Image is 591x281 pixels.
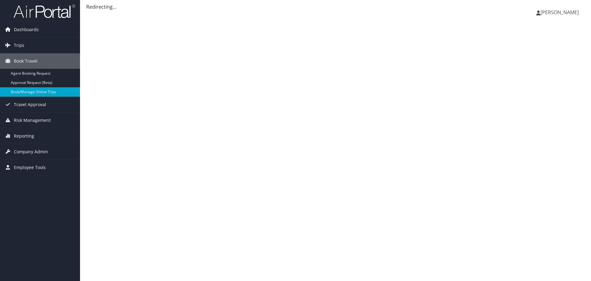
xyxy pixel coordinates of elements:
[14,113,51,128] span: Risk Management
[14,38,24,53] span: Trips
[14,53,38,69] span: Book Travel
[14,97,46,112] span: Travel Approval
[14,160,46,175] span: Employee Tools
[14,22,39,37] span: Dashboards
[86,3,585,10] div: Redirecting...
[14,144,48,159] span: Company Admin
[536,3,585,22] a: [PERSON_NAME]
[541,9,579,16] span: [PERSON_NAME]
[14,4,75,19] img: airportal-logo.png
[14,128,34,144] span: Reporting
